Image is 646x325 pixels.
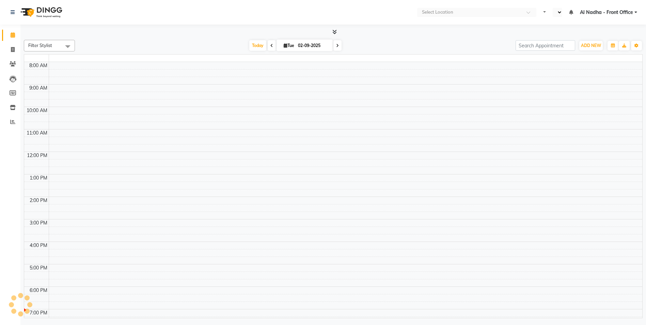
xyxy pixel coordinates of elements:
div: 9:00 AM [28,84,49,92]
div: 5:00 PM [28,264,49,272]
img: logo [17,3,64,22]
span: Today [249,40,266,51]
div: 3:00 PM [28,219,49,227]
input: 2025-09-02 [296,41,330,51]
span: Tue [282,43,296,48]
div: 1:00 PM [28,174,49,182]
div: 2:00 PM [28,197,49,204]
div: 12:00 PM [26,152,49,159]
div: Select Location [422,9,453,16]
div: 10:00 AM [25,107,49,114]
span: Al Nadha - Front Office [580,9,633,16]
div: 8:00 AM [28,62,49,69]
div: 11:00 AM [25,129,49,137]
span: ADD NEW [581,43,601,48]
input: Search Appointment [516,40,575,51]
span: Filter Stylist [28,43,52,48]
div: 6:00 PM [28,287,49,294]
div: 4:00 PM [28,242,49,249]
button: ADD NEW [579,41,603,50]
div: 7:00 PM [28,309,49,316]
